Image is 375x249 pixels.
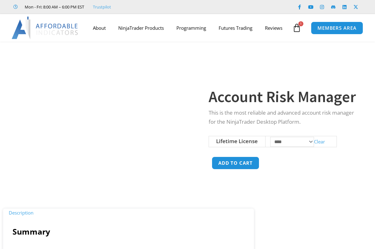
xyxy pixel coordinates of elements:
[112,21,170,35] a: NinjaTrader Products
[12,17,79,39] img: LogoAI | Affordable Indicators – NinjaTrader
[23,3,84,11] span: Mon - Fri: 8:00 AM – 6:00 PM EST
[212,21,259,35] a: Futures Trading
[314,138,325,144] a: Clear options
[3,206,39,220] a: Description
[87,21,291,35] nav: Menu
[13,227,245,236] h4: Summary
[216,137,258,145] label: Lifetime License
[209,108,359,127] p: This is the most reliable and advanced account risk manager for the NinjaTrader Desktop Platform.
[298,21,303,26] span: 1
[87,21,112,35] a: About
[93,3,111,11] a: Trustpilot
[209,86,359,108] h1: Account Risk Manager
[311,22,363,34] a: MEMBERS AREA
[170,21,212,35] a: Programming
[259,21,289,35] a: Reviews
[317,26,357,30] span: MEMBERS AREA
[283,19,311,37] a: 1
[212,157,259,169] button: Add to cart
